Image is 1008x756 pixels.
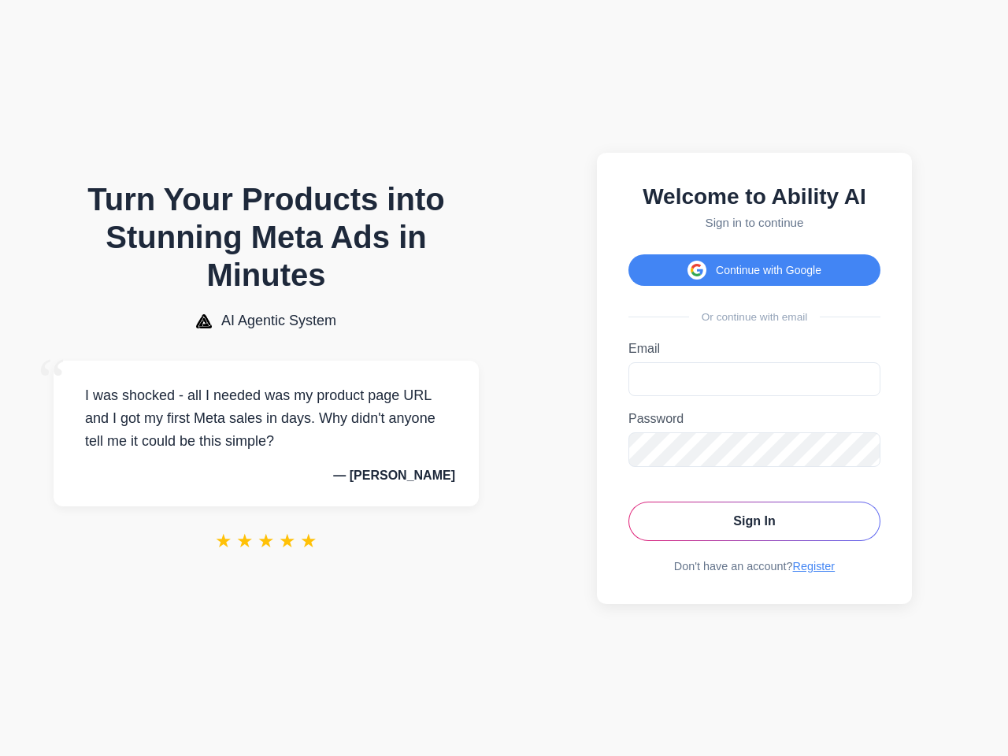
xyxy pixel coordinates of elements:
p: — [PERSON_NAME] [77,469,455,483]
p: I was shocked - all I needed was my product page URL and I got my first Meta sales in days. Why d... [77,384,455,452]
span: ★ [279,530,296,552]
span: ★ [236,530,254,552]
span: ★ [300,530,317,552]
img: AI Agentic System Logo [196,314,212,328]
a: Register [793,560,836,573]
h1: Turn Your Products into Stunning Meta Ads in Minutes [54,180,479,294]
div: Don't have an account? [628,560,880,573]
button: Sign In [628,502,880,541]
label: Password [628,412,880,426]
button: Continue with Google [628,254,880,286]
h2: Welcome to Ability AI [628,184,880,209]
span: ★ [215,530,232,552]
span: ★ [258,530,275,552]
span: “ [38,345,66,417]
div: Or continue with email [628,311,880,323]
span: AI Agentic System [221,313,336,329]
label: Email [628,342,880,356]
p: Sign in to continue [628,216,880,229]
